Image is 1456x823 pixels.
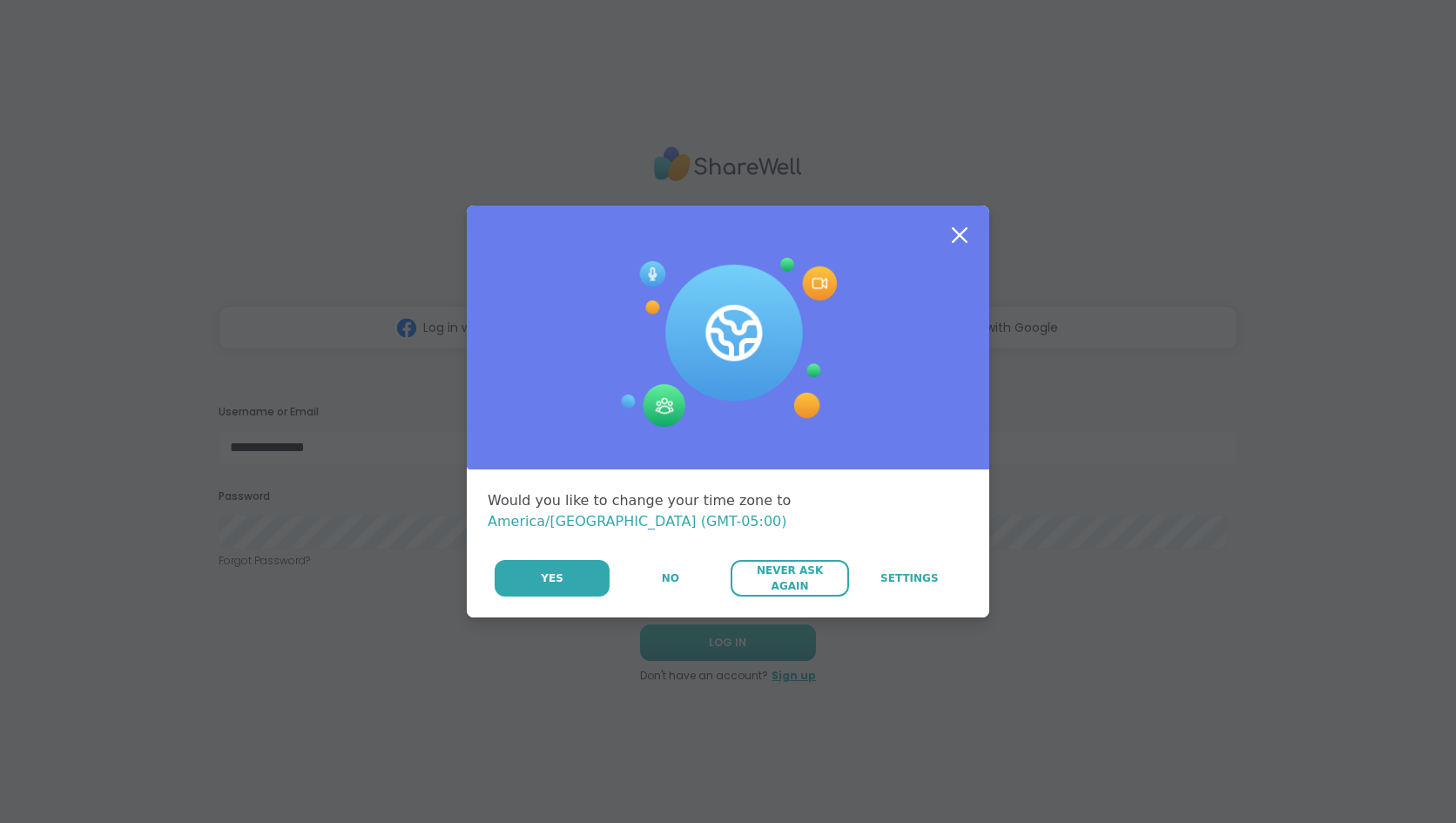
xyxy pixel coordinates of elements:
span: Yes [541,570,563,586]
img: Session Experience [619,258,837,428]
span: No [662,570,679,586]
span: Settings [880,570,939,586]
button: No [611,560,729,597]
div: Would you like to change your time zone to [488,490,968,532]
a: Settings [851,560,968,597]
span: Never Ask Again [739,563,839,594]
button: Never Ask Again [731,560,848,597]
span: America/[GEOGRAPHIC_DATA] (GMT-05:00) [488,513,787,530]
button: Yes [495,560,610,597]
